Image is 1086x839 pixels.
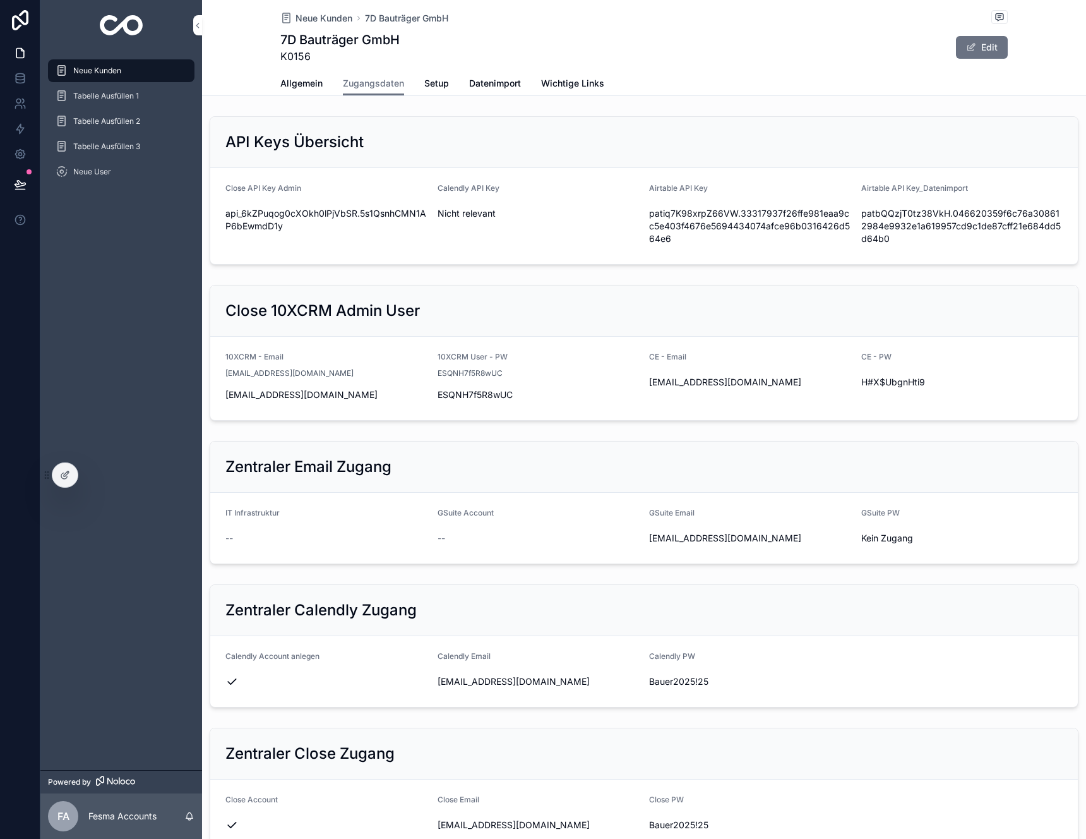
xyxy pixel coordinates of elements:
span: -- [438,532,445,545]
span: -- [225,532,233,545]
span: FA [57,809,69,824]
span: patbQQzjT0tz38VkH.046620359f6c76a308612984e9932e1a619957cd9c1de87cff21e684dd5d64b0 [861,207,1063,245]
a: Allgemein [280,72,323,97]
span: [EMAIL_ADDRESS][DOMAIN_NAME] [649,532,851,545]
span: Close Account [225,795,278,804]
span: Calendly PW [649,651,695,661]
span: patiq7K98xrpZ66VW.33317937f26ffe981eaa9cc5e403f4676e5694434074afce96b0316426d564e6 [649,207,851,245]
span: [EMAIL_ADDRESS][DOMAIN_NAME] [225,368,354,378]
span: Calendly API Key [438,183,499,193]
span: [EMAIL_ADDRESS][DOMAIN_NAME] [649,376,851,389]
span: Bauer2025!25 [649,819,851,831]
span: 10XCRM - Email [225,352,283,361]
span: GSuite Email [649,508,695,517]
span: Tabelle Ausfüllen 1 [73,91,139,101]
a: Neue Kunden [280,12,352,25]
span: Bauer2025!25 [649,675,851,688]
span: Calendly Email [438,651,491,661]
span: Close API Key Admin [225,183,301,193]
span: GSuite PW [861,508,900,517]
img: App logo [100,15,143,35]
span: Datenimport [469,77,521,90]
span: H#X$UbgnHti9 [861,376,1063,389]
span: 10XCRM User - PW [438,352,508,361]
div: scrollable content [40,51,202,200]
span: Close Email [438,795,479,804]
span: Airtable API Key_Datenimport [861,183,968,193]
span: Tabelle Ausfüllen 2 [73,116,140,126]
a: 7D Bauträger GmbH [365,12,448,25]
span: Allgemein [280,77,323,90]
span: Tabelle Ausfüllen 3 [73,142,140,152]
span: CE - PW [861,352,892,361]
button: Edit [956,36,1008,59]
span: Powered by [48,777,91,787]
a: Neue Kunden [48,59,194,82]
span: api_6kZPuqog0cXOkh0lPjVbSR.5s1QsnhCMN1AP6bEwmdD1y [225,207,427,232]
h2: Close 10XCRM Admin User [225,301,420,321]
h2: Zentraler Email Zugang [225,457,391,477]
span: Calendly Account anlegen [225,651,319,661]
a: Powered by [40,770,202,794]
a: Neue User [48,160,194,183]
span: K0156 [280,49,400,64]
a: Setup [424,72,449,97]
a: Wichtige Links [541,72,604,97]
span: Kein Zugang [861,532,1063,545]
span: GSuite Account [438,508,494,517]
span: Close PW [649,795,684,804]
span: Nicht relevant [438,207,640,220]
span: Setup [424,77,449,90]
a: Tabelle Ausfüllen 1 [48,85,194,107]
a: Tabelle Ausfüllen 2 [48,110,194,133]
span: [EMAIL_ADDRESS][DOMAIN_NAME] [438,819,640,831]
span: Wichtige Links [541,77,604,90]
h2: Zentraler Close Zugang [225,744,395,764]
span: ESQNH7f5R8wUC [438,389,640,401]
a: Tabelle Ausfüllen 3 [48,135,194,158]
span: Neue Kunden [295,12,352,25]
span: Airtable API Key [649,183,708,193]
span: Neue Kunden [73,66,121,76]
h1: 7D Bauträger GmbH [280,31,400,49]
span: Zugangsdaten [343,77,404,90]
h2: API Keys Übersicht [225,132,364,152]
span: Neue User [73,167,111,177]
span: [EMAIL_ADDRESS][DOMAIN_NAME] [225,389,427,401]
span: [EMAIL_ADDRESS][DOMAIN_NAME] [438,675,640,688]
p: Fesma Accounts [88,810,157,823]
span: CE - Email [649,352,686,361]
h2: Zentraler Calendly Zugang [225,600,417,620]
span: IT Infrastruktur [225,508,280,517]
a: Zugangsdaten [343,72,404,96]
a: Datenimport [469,72,521,97]
span: ESQNH7f5R8wUC [438,368,503,378]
